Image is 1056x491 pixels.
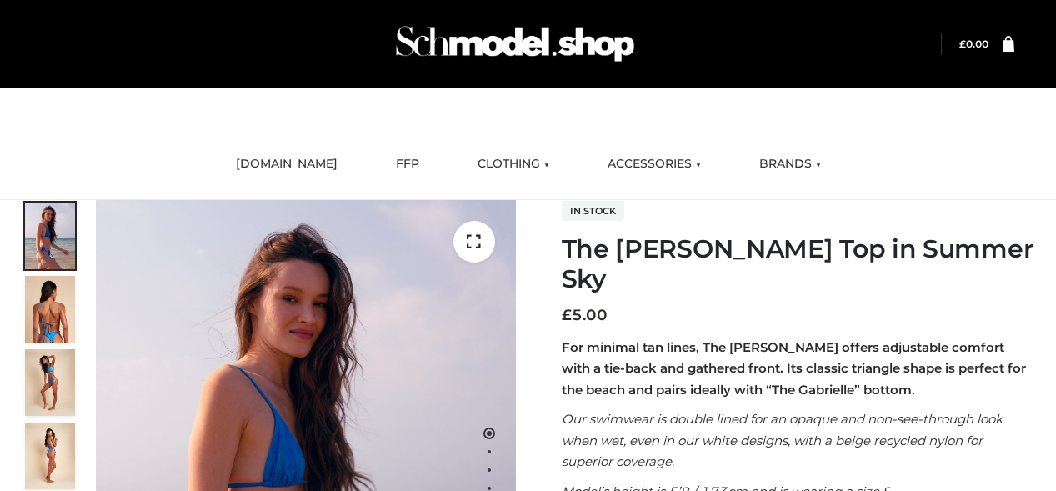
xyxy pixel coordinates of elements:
img: Schmodel Admin 964 [390,11,640,77]
h1: The [PERSON_NAME] Top in Summer Sky [562,234,1036,294]
span: In stock [562,201,624,221]
img: 3.Alex-top_CN-1-1-2.jpg [25,423,75,489]
a: [DOMAIN_NAME] [223,146,350,183]
a: £0.00 [959,38,988,50]
span: £ [959,38,966,50]
img: 4.Alex-top_CN-1-1-2.jpg [25,349,75,416]
a: BRANDS [747,146,833,183]
a: ACCESSORIES [595,146,713,183]
a: FFP [383,146,432,183]
a: CLOTHING [465,146,562,183]
strong: For minimal tan lines, The [PERSON_NAME] offers adjustable comfort with a tie-back and gathered f... [562,339,1026,398]
img: 5.Alex-top_CN-1-1_1-1.jpg [25,276,75,343]
bdi: 0.00 [959,38,988,50]
bdi: 5.00 [562,306,608,324]
em: Our swimwear is double lined for an opaque and non-see-through look when wet, even in our white d... [562,411,1003,469]
span: £ [562,306,572,324]
img: 1.Alex-top_SS-1_4464b1e7-c2c9-4e4b-a62c-58381cd673c0-1.jpg [25,203,75,269]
